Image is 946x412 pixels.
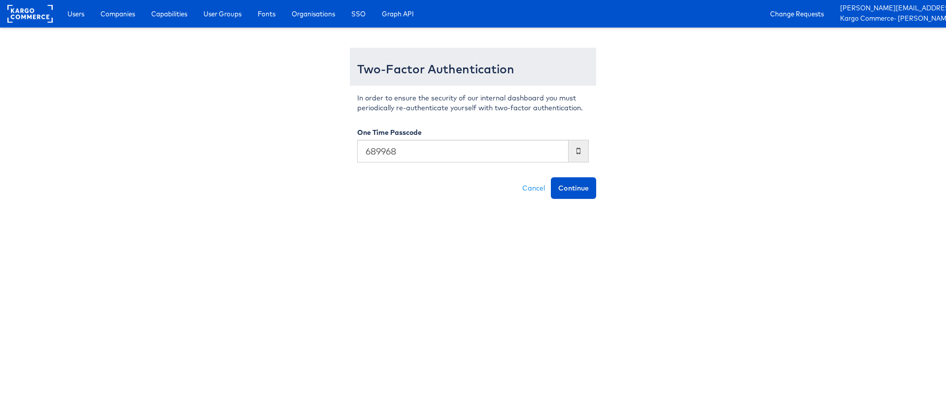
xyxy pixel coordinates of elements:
[60,5,92,23] a: Users
[551,177,596,199] button: Continue
[258,9,275,19] span: Fonts
[68,9,84,19] span: Users
[196,5,249,23] a: User Groups
[344,5,373,23] a: SSO
[357,127,422,137] label: One Time Passcode
[840,3,939,14] a: [PERSON_NAME][EMAIL_ADDRESS][PERSON_NAME][DOMAIN_NAME]
[351,9,366,19] span: SSO
[203,9,241,19] span: User Groups
[250,5,283,23] a: Fonts
[357,140,569,162] input: Enter the code
[382,9,414,19] span: Graph API
[763,5,831,23] a: Change Requests
[101,9,135,19] span: Companies
[840,14,939,24] a: Kargo Commerce- [PERSON_NAME]
[292,9,335,19] span: Organisations
[516,177,551,199] a: Cancel
[284,5,342,23] a: Organisations
[374,5,421,23] a: Graph API
[151,9,187,19] span: Capabilities
[357,93,589,113] p: In order to ensure the security of our internal dashboard you must periodically re-authenticate y...
[357,63,589,75] h3: Two-Factor Authentication
[144,5,195,23] a: Capabilities
[93,5,142,23] a: Companies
